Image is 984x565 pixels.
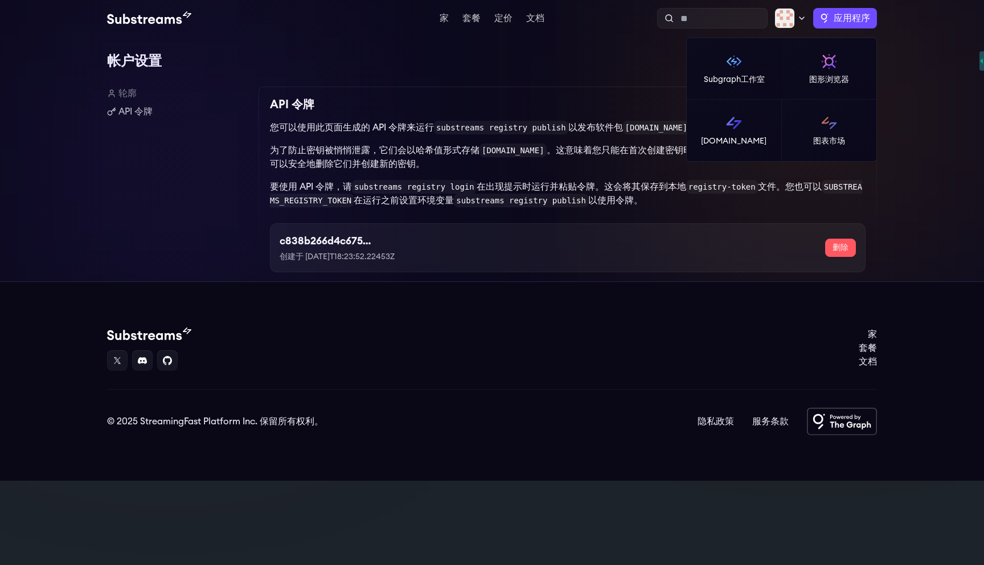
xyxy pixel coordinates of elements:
font: 图形浏览器 [809,76,849,84]
font: 以发布软件包 [568,123,623,132]
font: 家 [868,330,877,339]
font: 定价 [494,14,512,23]
font: 文档 [526,14,544,23]
font: c838b266d4c675532f719c86c7eeb764 [280,236,465,246]
font: 删除 [833,244,848,252]
img: Substream的标志 [107,327,191,341]
font: 帐户设置 [107,55,162,68]
font: © 2025 StreamingFast Platform Inc. 保留所有权利。 [107,417,323,426]
a: 图形浏览器 [782,38,877,100]
img: Subgraph Studio 徽标 [725,52,743,71]
font: 在运行之前设置环境变量 [354,196,454,205]
img: Graph 徽标 [820,14,829,23]
img: Substream的标志 [107,11,191,25]
font: 家 [440,14,449,23]
code: substreams registry publish [434,121,568,134]
font: 。这意味着您只能在首次创建密钥时下载它们。如果您有旧的未使用的密钥，您可以安全地删除它们并创建新的密钥。 [270,146,866,169]
font: API 令牌 [118,107,153,116]
img: Substreams 徽标 [725,114,743,132]
code: [DOMAIN_NAME] [623,121,690,134]
font: 在出现提示时运行并粘贴令牌。这会将其保存到本地 [477,182,686,191]
code: substreams registry publish [454,194,588,207]
a: 图表市场 [782,100,877,161]
a: 服务条款 [752,415,789,428]
font: 应用程序 [834,14,870,23]
a: 定价 [492,14,515,25]
a: 套餐 [859,341,877,355]
font: 套餐 [859,343,877,353]
font: [DOMAIN_NAME] [701,137,766,145]
font: 图表市场 [813,137,845,145]
a: 家 [859,327,877,341]
font: 您可以使用此页面生成的 API 令牌来运行 [270,123,434,132]
code: SUBSTREAMS_REGISTRY_TOKEN [270,180,862,207]
font: 文件。您也可以 [758,182,822,191]
img: 由 The Graph 提供支持 [807,408,877,435]
a: 套餐 [460,14,483,25]
a: 隐私政策 [698,415,734,428]
font: 创建于 [DATE]T18:23:52.22453Z [280,253,395,261]
font: API 令牌 [270,99,314,110]
font: 套餐 [462,14,481,23]
a: 家 [437,14,451,25]
code: [DOMAIN_NAME] [479,144,547,157]
img: Graph 浏览器徽标 [820,52,838,71]
a: Subgraph工作室 [687,38,782,100]
font: 为了防止密钥被悄悄泄露，它们会以哈希值形式存储 [270,146,479,155]
font: Subgraph工作室 [704,76,765,84]
font: 轮廓 [118,89,137,98]
font: 要使用 API 令牌，请 [270,182,352,191]
a: 文档 [524,14,547,25]
code: registry-token [686,180,758,194]
img: 轮廓 [774,8,795,28]
font: 隐私政策 [698,417,734,426]
font: 以使用令牌。 [588,196,643,205]
a: API 令牌 [107,105,249,118]
button: 删除 [825,239,856,257]
font: 服务条款 [752,417,789,426]
a: [DOMAIN_NAME] [687,100,782,161]
a: 文档 [859,355,877,369]
img: Graph Market 徽标 [820,114,838,132]
font: 文档 [859,357,877,366]
a: 轮廓 [107,87,249,100]
code: substreams registry login [352,180,477,194]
